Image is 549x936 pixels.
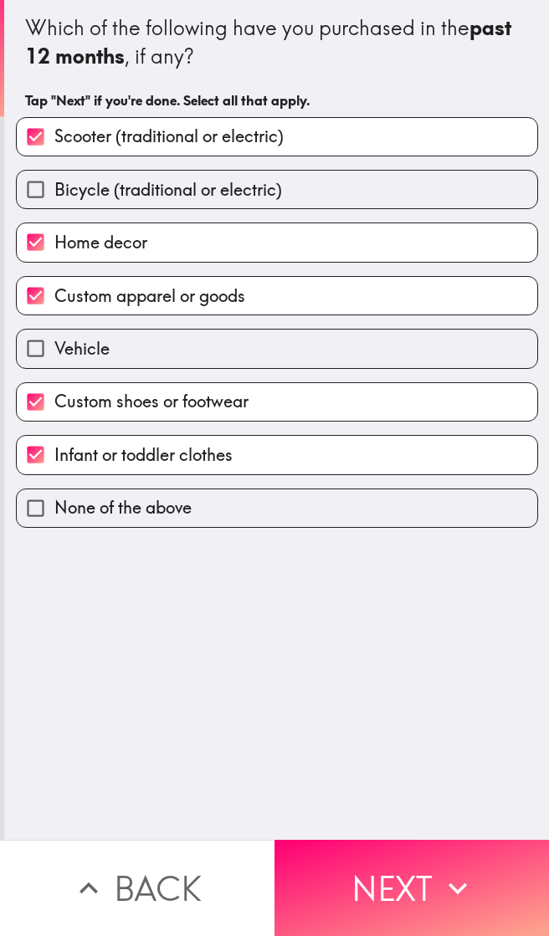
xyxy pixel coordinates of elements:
span: Bicycle (traditional or electric) [54,178,282,202]
button: Home decor [17,223,537,261]
span: Custom shoes or footwear [54,390,249,413]
h6: Tap "Next" if you're done. Select all that apply. [25,91,529,110]
button: Bicycle (traditional or electric) [17,171,537,208]
b: past 12 months [25,15,516,69]
button: Custom apparel or goods [17,277,537,315]
span: Vehicle [54,337,110,361]
button: Scooter (traditional or electric) [17,118,537,156]
span: Custom apparel or goods [54,284,245,308]
button: Next [274,840,549,936]
div: Which of the following have you purchased in the , if any? [25,14,529,70]
span: Scooter (traditional or electric) [54,125,284,148]
span: None of the above [54,496,192,519]
button: Vehicle [17,330,537,367]
button: Infant or toddler clothes [17,436,537,473]
span: Home decor [54,231,147,254]
span: Infant or toddler clothes [54,443,233,467]
button: Custom shoes or footwear [17,383,537,421]
button: None of the above [17,489,537,527]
